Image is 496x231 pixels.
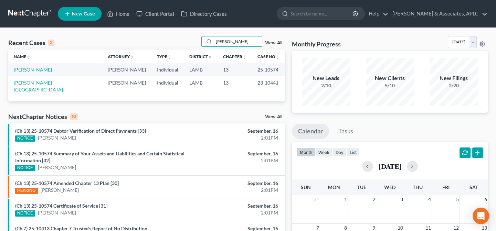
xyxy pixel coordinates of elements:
[366,82,414,89] div: 5/10
[15,128,146,134] a: (Ch 13) 25-10574 Debtor Verification of Direct Payments [33]
[302,74,350,82] div: New Leads
[413,184,423,190] span: Thu
[195,202,278,209] div: September, 16
[26,55,30,59] i: unfold_more
[14,54,30,59] a: Nameunfold_more
[15,188,38,194] div: HEARING
[38,134,76,141] a: [PERSON_NAME]
[157,54,171,59] a: Typeunfold_more
[15,165,35,171] div: NOTICE
[151,63,184,76] td: Individual
[104,8,133,20] a: Home
[252,63,285,76] td: 25-10574
[292,40,341,48] h3: Monthly Progress
[428,195,432,203] span: 4
[302,82,350,89] div: 2/10
[167,55,171,59] i: unfold_more
[257,54,279,59] a: Case Nounfold_more
[15,210,35,217] div: NOTICE
[400,195,404,203] span: 3
[242,55,246,59] i: unfold_more
[38,164,76,171] a: [PERSON_NAME]
[366,74,414,82] div: New Clients
[332,124,359,139] a: Tasks
[265,114,282,119] a: View All
[379,163,401,170] h2: [DATE]
[184,63,218,76] td: LAMB
[315,147,333,157] button: week
[275,55,279,59] i: unfold_more
[14,67,52,73] a: [PERSON_NAME]
[214,36,262,46] input: Search by name...
[195,134,278,141] div: 2:01PM
[218,63,252,76] td: 13
[15,203,107,209] a: (Ch 13) 25-10574 Certificate of Service [31]
[184,76,218,96] td: LAMB
[195,209,278,216] div: 2:01PM
[252,76,285,96] td: 23-10441
[333,147,347,157] button: day
[344,195,348,203] span: 1
[195,128,278,134] div: September, 16
[72,11,95,16] span: New Case
[292,124,329,139] a: Calendar
[14,80,63,92] a: [PERSON_NAME][GEOGRAPHIC_DATA]
[15,135,35,142] div: NOTICE
[189,54,212,59] a: Districtunfold_more
[133,8,178,20] a: Client Portal
[265,41,282,45] a: View All
[430,82,478,89] div: 2/20
[41,187,79,194] a: [PERSON_NAME]
[208,55,212,59] i: unfold_more
[455,195,460,203] span: 5
[365,8,388,20] a: Help
[473,208,489,224] div: Open Intercom Messenger
[70,113,78,120] div: 10
[195,150,278,157] div: September, 16
[218,76,252,96] td: 13
[195,180,278,187] div: September, 16
[442,184,450,190] span: Fri
[195,187,278,194] div: 2:01PM
[313,195,320,203] span: 31
[38,209,76,216] a: [PERSON_NAME]
[102,63,151,76] td: [PERSON_NAME]
[108,54,134,59] a: Attorneyunfold_more
[297,147,315,157] button: month
[15,151,184,163] a: (Ch 13) 25-10574 Summary of Your Assets and Liabilities and Certain Statistical Information [32]
[384,184,395,190] span: Wed
[48,40,54,46] div: 2
[195,157,278,164] div: 2:01PM
[484,195,488,203] span: 6
[15,180,119,186] a: (Ch 13) 25-10574 Amended Chapter 13 Plan [30]
[301,184,311,190] span: Sun
[151,76,184,96] td: Individual
[178,8,230,20] a: Directory Cases
[130,55,134,59] i: unfold_more
[469,184,478,190] span: Sat
[372,195,376,203] span: 2
[328,184,340,190] span: Mon
[357,184,366,190] span: Tue
[102,76,151,96] td: [PERSON_NAME]
[347,147,360,157] button: list
[430,74,478,82] div: New Filings
[389,8,487,20] a: [PERSON_NAME] & Associates, APLC
[8,112,78,121] div: NextChapter Notices
[8,38,54,47] div: Recent Cases
[291,7,353,20] input: Search by name...
[223,54,246,59] a: Chapterunfold_more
